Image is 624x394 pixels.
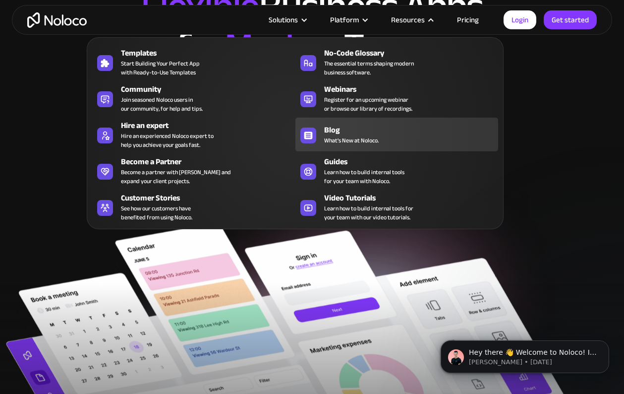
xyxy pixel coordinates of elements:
[92,190,295,224] a: Customer StoriesSee how our customers havebenefited from using Noloco.
[318,13,379,26] div: Platform
[324,204,413,222] span: Learn how to build internal tools for your team with our video tutorials.
[544,10,597,29] a: Get started
[330,13,359,26] div: Platform
[121,47,299,59] div: Templates
[121,131,214,149] div: Hire an experienced Noloco expert to help you achieve your goals fast.
[324,95,412,113] span: Register for an upcoming webinar or browse our library of recordings.
[445,13,491,26] a: Pricing
[324,83,503,95] div: Webinars
[87,23,504,229] nav: Resources
[92,81,295,115] a: CommunityJoin seasoned Noloco users inour community, for help and tips.
[121,204,192,222] span: See how our customers have benefited from using Noloco.
[324,192,503,204] div: Video Tutorials
[426,320,624,389] iframe: Intercom notifications message
[379,13,445,26] div: Resources
[295,45,498,79] a: No-Code GlossaryThe essential terms shaping modernbusiness software.
[324,59,414,77] span: The essential terms shaping modern business software.
[269,13,298,26] div: Solutions
[121,83,299,95] div: Community
[391,13,425,26] div: Resources
[92,45,295,79] a: TemplatesStart Building Your Perfect Appwith Ready-to-Use Templates
[324,156,503,168] div: Guides
[92,118,295,151] a: Hire an expertHire an experienced Noloco expert tohelp you achieve your goals fast.
[256,13,318,26] div: Solutions
[295,118,498,151] a: BlogWhat's New at Noloco.
[92,154,295,188] a: Become a PartnerBecome a partner with [PERSON_NAME] andexpand your client projects.
[121,156,299,168] div: Become a Partner
[121,120,299,131] div: Hire an expert
[504,10,536,29] a: Login
[324,47,503,59] div: No-Code Glossary
[27,12,87,28] a: home
[121,168,231,186] div: Become a partner with [PERSON_NAME] and expand your client projects.
[295,190,498,224] a: Video TutorialsLearn how to build internal tools foryour team with our video tutorials.
[121,95,203,113] span: Join seasoned Noloco users in our community, for help and tips.
[121,59,200,77] span: Start Building Your Perfect App with Ready-to-Use Templates
[295,154,498,188] a: GuidesLearn how to build internal toolsfor your team with Noloco.
[324,136,379,145] span: What's New at Noloco.
[295,81,498,115] a: WebinarsRegister for an upcoming webinaror browse our library of recordings.
[324,168,404,186] span: Learn how to build internal tools for your team with Noloco.
[324,124,503,136] div: Blog
[121,192,299,204] div: Customer Stories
